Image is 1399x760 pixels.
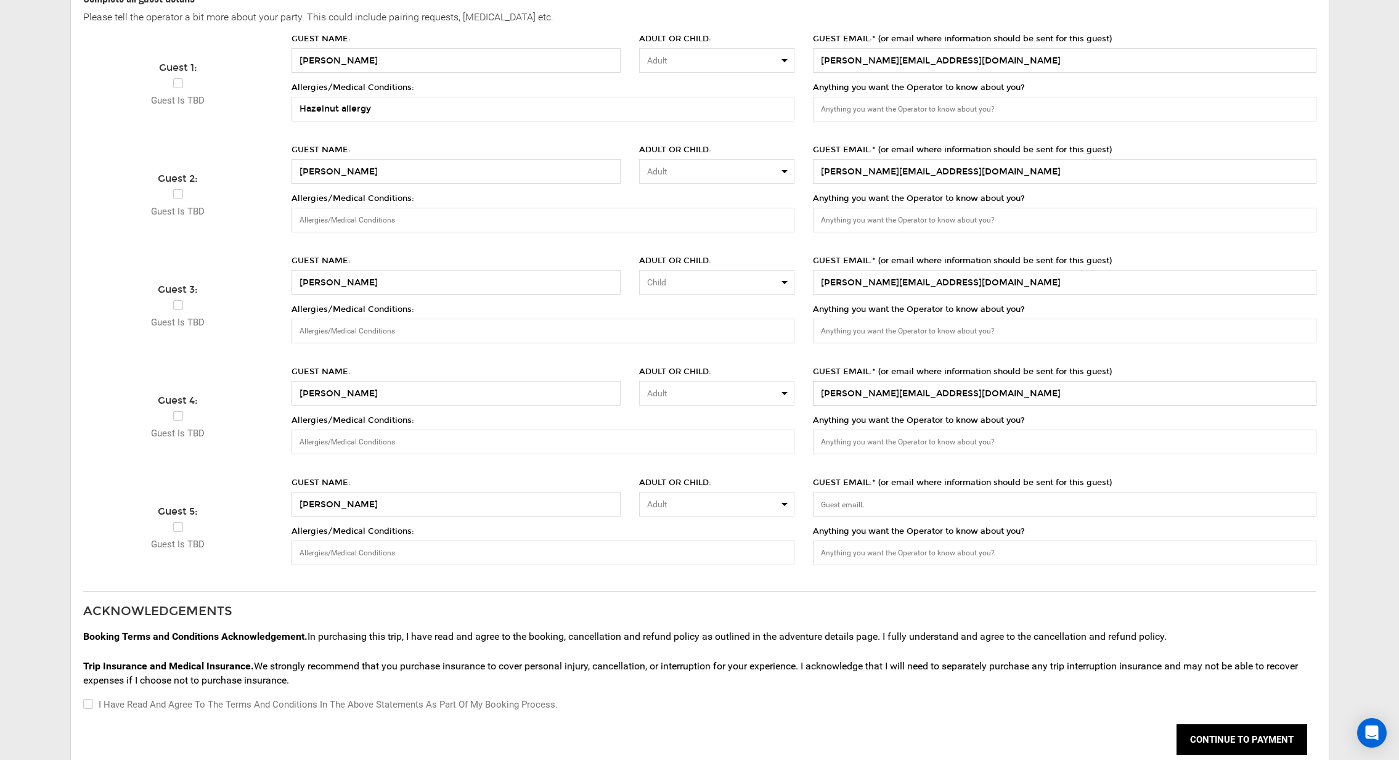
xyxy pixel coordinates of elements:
[292,33,621,73] label: GUEST NAME:
[813,304,1316,343] label: Anything you want the Operator to know about you?
[639,366,794,406] label: ADULT OR CHILD:
[158,283,198,297] span: Guest 3:
[639,144,794,184] label: ADULT OR CHILD:
[292,193,794,232] label: Allergies/Medical Conditions:
[813,144,1316,184] label: GUEST EMAIL:* (or email where information should be sent for this guest)
[292,255,621,295] label: GUEST NAME:
[292,319,794,343] input: Allergies/Medical Conditions:
[292,526,794,565] label: Allergies/Medical Conditions:
[292,541,794,565] input: Allergies/Medical Conditions:
[158,172,198,186] span: Guest 2:
[639,48,794,73] button: ADULT OR CHILD:
[813,477,1316,517] label: GUEST EMAIL:* (or email where information should be sent for this guest)
[647,276,778,288] span: Child
[813,430,1316,454] input: Anything you want the Operator to know about you?
[292,82,794,121] label: Allergies/Medical Conditions:
[151,186,205,219] label: Guest is TBD
[292,430,794,454] input: Allergies/Medical Conditions:
[83,604,1316,618] h2: ACKNOWLEDGEMENTS
[813,159,1316,184] input: GUEST EMAIL:* (or email where information should be sent for this guest)
[813,541,1316,565] input: Anything you want the Operator to know about you?
[813,319,1316,343] input: Anything you want the Operator to know about you?
[647,54,778,67] span: Adult
[292,415,794,454] label: Allergies/Medical Conditions:
[292,48,621,73] input: GUEST NAME:
[292,270,621,295] input: GUEST NAME:
[813,33,1316,73] label: GUEST EMAIL:* (or email where information should be sent for this guest)
[1177,724,1307,755] button: CONTINUE TO PAYMENT
[292,381,621,406] input: GUEST NAME:
[151,296,205,330] label: Guest is TBD
[639,270,794,295] button: ADULT OR CHILD:
[83,660,254,672] span: Trip Insurance and Medical Insurance.
[813,255,1316,295] label: GUEST EMAIL:* (or email where information should be sent for this guest)
[639,477,794,517] label: ADULT OR CHILD:
[292,477,621,517] label: GUEST NAME:
[83,624,1316,650] div: In purchasing this trip, I have read and agree to the booking, cancellation and refund policy as ...
[639,159,794,184] button: ADULT OR CHILD:
[292,366,621,406] label: GUEST NAME:
[151,407,205,441] label: Guest is TBD
[647,498,778,510] span: Adult
[83,697,558,712] label: I have read and agree to the terms and conditions in the above statements as part of my booking p...
[158,394,198,408] span: Guest 4:
[292,304,794,343] label: Allergies/Medical Conditions:
[813,97,1316,121] input: Anything you want the Operator to know about you?
[813,82,1316,121] label: Anything you want the Operator to know about you?
[813,366,1316,406] label: GUEST EMAIL:* (or email where information should be sent for this guest)
[151,518,205,552] label: Guest is TBD
[292,144,621,184] label: GUEST NAME:
[151,75,205,108] label: Guest is TBD
[83,653,1316,694] div: We strongly recommend that you purchase insurance to cover personal injury, cancellation, or inte...
[292,97,794,121] input: Allergies/Medical Conditions:
[813,270,1316,295] input: GUEST EMAIL:* (or email where information should be sent for this guest)
[813,526,1316,565] label: Anything you want the Operator to know about you?
[813,381,1316,406] input: GUEST EMAIL:* (or email where information should be sent for this guest)
[83,631,308,642] span: Booking Terms and Conditions Acknowledgement.
[159,61,197,75] span: Guest 1:
[639,381,794,406] button: ADULT OR CHILD:
[639,492,794,517] button: ADULT OR CHILD:
[292,492,621,517] input: GUEST NAME:
[158,505,198,519] span: Guest 5:
[639,33,794,73] label: ADULT OR CHILD:
[647,387,778,399] span: Adult
[639,255,794,295] label: ADULT OR CHILD:
[292,159,621,184] input: GUEST NAME:
[813,492,1316,517] input: GUEST EMAIL:* (or email where information should be sent for this guest)
[83,11,569,23] span: Please tell the operator a bit more about your party. This could include pairing requests, [MEDIC...
[813,415,1316,454] label: Anything you want the Operator to know about you?
[813,193,1316,232] label: Anything you want the Operator to know about you?
[647,165,778,178] span: Adult
[813,208,1316,232] input: Anything you want the Operator to know about you?
[1357,718,1387,748] div: Open Intercom Messenger
[813,48,1316,73] input: GUEST EMAIL:* (or email where information should be sent for this guest)
[292,208,794,232] input: Allergies/Medical Conditions:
